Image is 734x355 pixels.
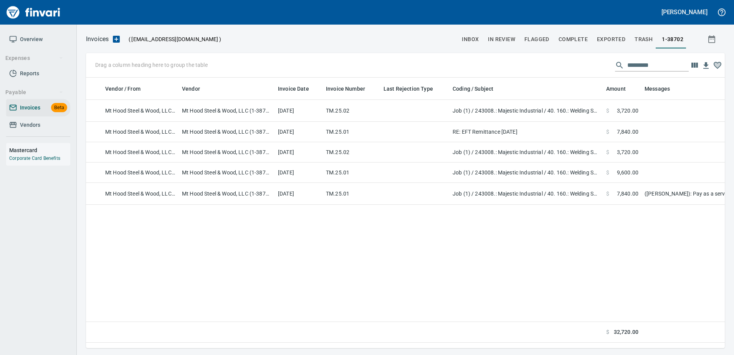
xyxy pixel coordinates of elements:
span: Amount [606,84,626,93]
span: $ [606,148,609,156]
td: Mt Hood Steel & Wood, LLC (1-38702) [179,122,275,142]
nav: breadcrumb [86,35,109,44]
span: $ [606,328,609,336]
button: Expenses [2,51,66,65]
td: TM.25.01 [323,183,380,205]
span: Messages [645,84,670,93]
span: Complete [559,35,588,44]
td: Job (1) / 243008.: Majestic Industrial / 40. 160.: Welding Subcontractor / 4: Subcontractors [450,163,603,183]
span: Payable [5,88,63,97]
td: [DATE] [275,183,323,205]
td: [DATE] [275,163,323,183]
td: Job (1) / 243008.: Majestic Industrial / 40. 160.: Welding Subcontractor / 4: Subcontractors [450,142,603,163]
span: Expenses [5,53,63,63]
span: Coding / Subject [453,84,493,93]
span: $ [606,190,609,197]
p: ( ) [124,35,221,43]
span: Vendor [182,84,200,93]
p: Invoices [86,35,109,44]
td: RE: EFT Remittance [DATE] [450,122,603,142]
td: Job (1) / 243008.: Majestic Industrial / 40. 160.: Welding Subcontractor / 4: Subcontractors [450,100,603,122]
span: Invoice Date [278,84,319,93]
td: TM.25.01 [323,122,380,142]
button: Payable [2,85,66,100]
span: Amount [606,84,636,93]
span: In Review [488,35,515,44]
span: Vendor [182,84,210,93]
span: trash [635,35,653,44]
span: 3,720.00 [617,148,638,156]
h6: Mastercard [9,146,70,154]
span: Invoices [20,103,40,113]
td: [DATE] [275,122,323,142]
td: Job (1) / 243008.: Majestic Industrial / 40. 160.: Welding Subcontractor / 4: Subcontractors [450,183,603,205]
span: [EMAIL_ADDRESS][DOMAIN_NAME] [131,35,219,43]
td: Mt Hood Steel & Wood, LLC (1-38702) [102,163,179,183]
p: Drag a column heading here to group the table [95,61,208,69]
span: Overview [20,35,43,44]
span: Invoice Number [326,84,365,93]
span: Coding / Subject [453,84,503,93]
span: $ [606,128,609,136]
td: Mt Hood Steel & Wood, LLC (1-38702) [179,163,275,183]
h5: [PERSON_NAME] [661,8,708,16]
span: Reports [20,69,39,78]
td: Mt Hood Steel & Wood, LLC (1-38702) [179,100,275,122]
a: InvoicesBeta [6,99,70,116]
td: TM.25.01 [323,163,380,183]
button: Upload an Invoice [109,35,124,44]
a: Corporate Card Benefits [9,156,60,161]
span: $ [606,169,609,176]
span: 32,720.00 [614,328,638,336]
span: 3,720.00 [617,107,638,114]
img: Finvari [5,3,62,22]
button: [PERSON_NAME] [660,6,709,18]
a: Overview [6,31,70,48]
td: Mt Hood Steel & Wood, LLC (1-38702) [102,183,179,205]
a: Reports [6,65,70,82]
span: 7,840.00 [617,190,638,197]
span: Beta [51,103,67,112]
span: $ [606,107,609,114]
span: Messages [645,84,680,93]
span: Vendor / From [105,84,150,93]
span: Flagged [524,35,549,44]
span: 1-38702 [662,35,683,44]
span: Last Rejection Type [384,84,433,93]
span: Invoice Number [326,84,375,93]
td: [DATE] [275,100,323,122]
button: Column choices favorited. Click to reset to default [712,60,723,71]
button: Show invoices within a particular date range [700,32,725,46]
td: TM.25.02 [323,100,380,122]
td: [DATE] [275,142,323,163]
td: TM.25.02 [323,142,380,163]
span: 9,600.00 [617,169,638,176]
span: Vendors [20,120,40,130]
td: Mt Hood Steel & Wood, LLC (1-38702) [179,183,275,205]
span: inbox [462,35,479,44]
td: Mt Hood Steel & Wood, LLC (1-38702) [102,122,179,142]
button: Download table [700,60,712,71]
span: Vendor / From [105,84,141,93]
button: Choose columns to display [689,60,700,71]
span: 7,840.00 [617,128,638,136]
td: Mt Hood Steel & Wood, LLC (1-38702) [179,142,275,163]
td: Mt Hood Steel & Wood, LLC (1-38702) [102,100,179,122]
span: Invoice Date [278,84,309,93]
span: Exported [597,35,625,44]
a: Vendors [6,116,70,134]
span: Last Rejection Type [384,84,443,93]
td: Mt Hood Steel & Wood, LLC (1-38702) [102,142,179,163]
